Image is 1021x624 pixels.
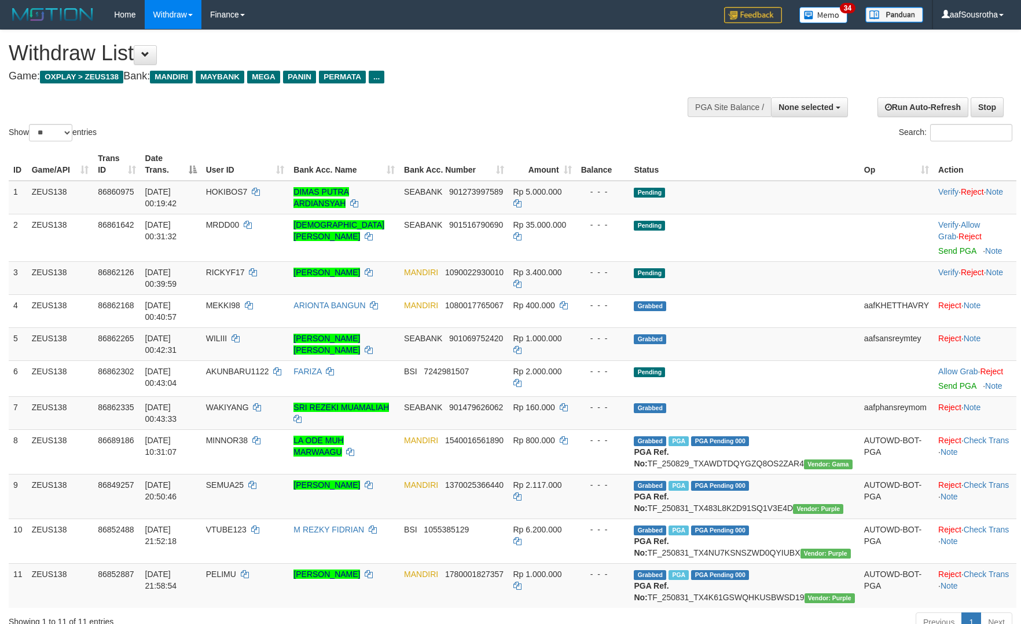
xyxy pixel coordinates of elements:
span: Grabbed [634,334,666,344]
span: PGA Pending [691,436,749,446]
span: [DATE] 21:58:54 [145,570,177,590]
span: Copy 1080017765067 to clipboard [445,301,504,310]
span: OXPLAY > ZEUS138 [40,71,123,83]
td: · · [934,181,1016,214]
a: Note [964,301,981,310]
img: panduan.png [865,7,923,23]
span: Copy 1540016561890 to clipboard [445,436,504,445]
span: [DATE] 00:43:33 [145,403,177,424]
a: Stop [971,97,1004,117]
a: Verify [938,268,958,277]
span: [DATE] 00:31:32 [145,220,177,241]
td: ZEUS138 [27,563,93,608]
th: ID [9,148,27,181]
th: Game/API: activate to sort column ascending [27,148,93,181]
span: MEKKI98 [206,301,240,310]
th: Amount: activate to sort column ascending [509,148,576,181]
span: Marked by aafsreyleap [669,481,689,491]
th: Status [629,148,859,181]
span: [DATE] 00:42:31 [145,334,177,355]
span: HOKIBOS7 [206,187,248,196]
b: PGA Ref. No: [634,447,669,468]
span: Grabbed [634,403,666,413]
td: · [934,294,1016,327]
span: Rp 35.000.000 [513,220,567,229]
a: [PERSON_NAME] [PERSON_NAME] [293,334,360,355]
td: aafKHETTHAVRY [860,294,934,327]
td: 5 [9,327,27,360]
td: ZEUS138 [27,429,93,474]
td: ZEUS138 [27,294,93,327]
span: Rp 1.000.000 [513,570,562,579]
span: 34 [840,3,855,13]
label: Search: [899,124,1012,141]
span: SEABANK [404,403,442,412]
span: BSI [404,525,417,534]
span: MINNOR38 [206,436,248,445]
h4: Game: Bank: [9,71,669,82]
a: [PERSON_NAME] [293,480,360,490]
td: ZEUS138 [27,474,93,519]
span: PANIN [283,71,316,83]
span: Copy 901479626062 to clipboard [449,403,503,412]
a: Reject [938,570,961,579]
td: AUTOWD-BOT-PGA [860,519,934,563]
td: 3 [9,261,27,294]
img: MOTION_logo.png [9,6,97,23]
td: ZEUS138 [27,181,93,214]
span: Grabbed [634,481,666,491]
span: SEABANK [404,334,442,343]
td: · · [934,214,1016,261]
td: 11 [9,563,27,608]
span: SEABANK [404,187,442,196]
a: LA ODE MUH MARWAAGU [293,436,343,457]
a: Note [964,403,981,412]
span: Rp 160.000 [513,403,555,412]
label: Show entries [9,124,97,141]
span: WAKIYANG [206,403,249,412]
div: - - - [581,219,625,231]
td: 8 [9,429,27,474]
span: 86689186 [98,436,134,445]
span: [DATE] 00:40:57 [145,301,177,322]
a: Note [986,268,1004,277]
td: AUTOWD-BOT-PGA [860,429,934,474]
a: Allow Grab [938,367,978,376]
span: MANDIRI [404,301,438,310]
div: - - - [581,333,625,344]
div: - - - [581,267,625,278]
td: ZEUS138 [27,396,93,429]
span: Marked by aafsolysreylen [669,570,689,580]
select: Showentries [29,124,72,141]
td: · · [934,261,1016,294]
a: SRI REZEKI MUAMALIAH [293,403,389,412]
span: Rp 800.000 [513,436,555,445]
a: FARIZA [293,367,321,376]
div: - - - [581,435,625,446]
td: 4 [9,294,27,327]
span: Grabbed [634,436,666,446]
span: Pending [634,367,665,377]
span: RICKYF17 [206,268,245,277]
a: M REZKY FIDRIAN [293,525,364,534]
span: Marked by aafkaynarin [669,436,689,446]
span: Rp 3.400.000 [513,268,562,277]
td: ZEUS138 [27,327,93,360]
span: None selected [778,103,833,112]
span: AKUNBARU1122 [206,367,269,376]
a: Verify [938,220,958,229]
th: Action [934,148,1016,181]
b: PGA Ref. No: [634,581,669,602]
a: Note [986,187,1004,196]
span: 86852887 [98,570,134,579]
a: Reject [938,334,961,343]
div: - - - [581,568,625,580]
a: Note [941,447,958,457]
span: WILIII [206,334,227,343]
span: MANDIRI [404,436,438,445]
a: Check Trans [964,570,1009,579]
img: Button%20Memo.svg [799,7,848,23]
span: SEMUA25 [206,480,244,490]
span: Grabbed [634,570,666,580]
td: · [934,360,1016,396]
